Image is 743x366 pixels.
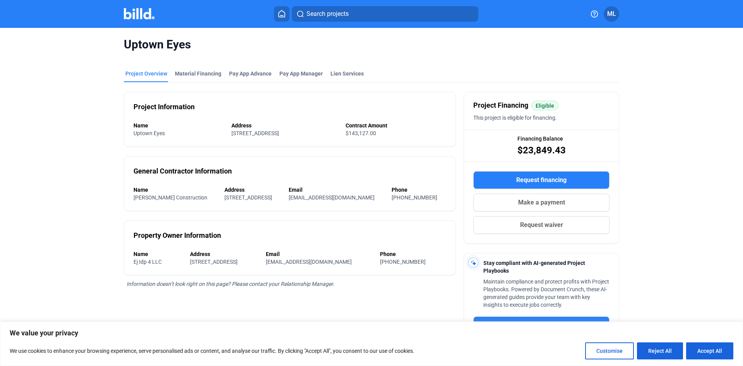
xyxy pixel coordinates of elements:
[637,342,683,359] button: Reject All
[292,6,478,22] button: Search projects
[266,250,372,258] div: Email
[289,186,384,194] div: Email
[346,122,446,129] div: Contract Amount
[224,186,281,194] div: Address
[134,101,195,112] div: Project Information
[517,135,563,143] span: Financing Balance
[380,250,446,258] div: Phone
[473,316,609,334] button: Get your Project Playbook
[517,144,566,156] span: $23,849.43
[473,171,609,189] button: Request financing
[190,259,238,265] span: [STREET_ADDRESS]
[134,250,182,258] div: Name
[289,194,375,201] span: [EMAIL_ADDRESS][DOMAIN_NAME]
[175,70,221,77] div: Material Financing
[473,216,609,234] button: Request waiver
[134,230,221,241] div: Property Owner Information
[266,259,352,265] span: [EMAIL_ADDRESS][DOMAIN_NAME]
[127,281,334,287] span: Information doesn’t look right on this page? Please contact your Relationship Manager.
[392,194,437,201] span: [PHONE_NUMBER]
[607,9,616,19] span: ML
[134,259,162,265] span: Ej Idp 4 LLC
[134,166,232,177] div: General Contractor Information
[124,37,619,52] span: Uptown Eyes
[686,342,733,359] button: Accept All
[134,186,217,194] div: Name
[229,70,272,77] div: Pay App Advance
[585,342,634,359] button: Customise
[124,8,154,19] img: Billd Company Logo
[518,198,565,207] span: Make a payment
[604,6,619,22] button: ML
[473,115,557,121] span: This project is eligible for financing.
[231,130,279,136] span: [STREET_ADDRESS]
[483,278,609,308] span: Maintain compliance and protect profits with Project Playbooks. Powered by Document Crunch, these...
[10,328,733,338] p: We value your privacy
[190,250,258,258] div: Address
[10,346,414,356] p: We use cookies to enhance your browsing experience, serve personalised ads or content, and analys...
[520,220,563,230] span: Request waiver
[279,70,323,77] span: Pay App Manager
[224,194,272,201] span: [STREET_ADDRESS]
[134,194,207,201] span: [PERSON_NAME] Construction
[134,130,165,136] span: Uptown Eyes
[516,175,567,185] span: Request financing
[306,9,349,19] span: Search projects
[483,260,585,274] span: Stay compliant with AI-generated Project Playbooks
[473,194,609,211] button: Make a payment
[330,70,364,77] div: Lien Services
[473,100,528,111] span: Project Financing
[531,101,558,110] mat-chip: Eligible
[380,259,426,265] span: [PHONE_NUMBER]
[134,122,224,129] div: Name
[392,186,447,194] div: Phone
[346,130,376,136] span: $143,127.00
[231,122,338,129] div: Address
[125,70,167,77] div: Project Overview
[505,321,578,330] span: Get your Project Playbook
